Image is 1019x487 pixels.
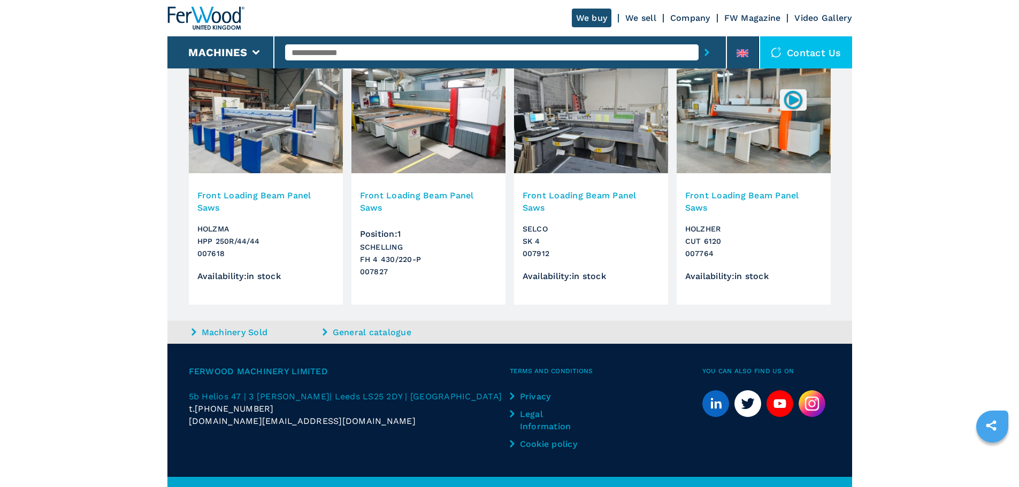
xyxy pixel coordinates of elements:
[189,391,330,401] span: 5b Helios 47 | 3 [PERSON_NAME]
[189,403,510,415] div: t.
[767,390,793,417] a: youtube
[189,365,510,377] span: Ferwood Machinery Limited
[523,272,660,281] div: Availability : in stock
[724,13,781,23] a: FW Magazine
[978,412,1005,439] a: sharethis
[572,9,612,27] a: We buy
[799,390,825,417] img: Instagram
[189,390,510,403] a: 5b Helios 47 | 3 [PERSON_NAME]| Leeds LS25 2DY | [GEOGRAPHIC_DATA]
[760,36,852,68] div: Contact us
[351,66,505,173] img: Front Loading Beam Panel Saws SCHELLING FH 4 430/220-P
[974,439,1011,479] iframe: Chat
[670,13,710,23] a: Company
[197,272,334,281] div: Availability : in stock
[514,66,668,173] img: Front Loading Beam Panel Saws SELCO SK 4
[771,47,782,58] img: Contact us
[330,391,502,401] span: | Leeds LS25 2DY | [GEOGRAPHIC_DATA]
[351,66,505,305] a: Front Loading Beam Panel Saws SCHELLING FH 4 430/220-PFront Loading Beam Panel SawsPosition:1SCHE...
[360,189,497,214] h3: Front Loading Beam Panel Saws
[188,46,247,59] button: Machines
[794,13,852,23] a: Video Gallery
[197,189,334,214] h3: Front Loading Beam Panel Saws
[323,326,451,338] a: General catalogue
[189,66,343,173] img: Front Loading Beam Panel Saws HOLZMA HPP 250R/44/44
[702,365,831,377] span: You can also find us on
[699,40,715,65] button: submit-button
[783,89,803,110] img: 007764
[510,365,702,377] span: Terms and Conditions
[625,13,656,23] a: We sell
[360,220,497,238] div: Position : 1
[197,223,334,260] h3: HOLZMA HPP 250R/44/44 007618
[195,403,274,415] span: [PHONE_NUMBER]
[685,223,822,260] h3: HOLZHER CUT 6120 007764
[360,241,497,278] h3: SCHELLING FH 4 430/220-P 007827
[510,438,585,450] a: Cookie policy
[189,415,416,427] span: [DOMAIN_NAME][EMAIL_ADDRESS][DOMAIN_NAME]
[189,66,343,305] a: Front Loading Beam Panel Saws HOLZMA HPP 250R/44/44Front Loading Beam Panel SawsHOLZMAHPP 250R/44...
[191,326,320,338] a: Machinery Sold
[734,390,761,417] a: twitter
[523,189,660,214] h3: Front Loading Beam Panel Saws
[702,390,729,417] a: linkedin
[685,189,822,214] h3: Front Loading Beam Panel Saws
[510,408,585,432] a: Legal Information
[167,6,244,30] img: Ferwood
[677,66,831,305] a: Front Loading Beam Panel Saws HOLZHER CUT 6120007764Front Loading Beam Panel SawsHOLZHERCUT 61200...
[514,66,668,305] a: Front Loading Beam Panel Saws SELCO SK 4Front Loading Beam Panel SawsSELCOSK 4007912Availability:...
[510,390,585,403] a: Privacy
[685,272,822,281] div: Availability : in stock
[677,66,831,173] img: Front Loading Beam Panel Saws HOLZHER CUT 6120
[523,223,660,260] h3: SELCO SK 4 007912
